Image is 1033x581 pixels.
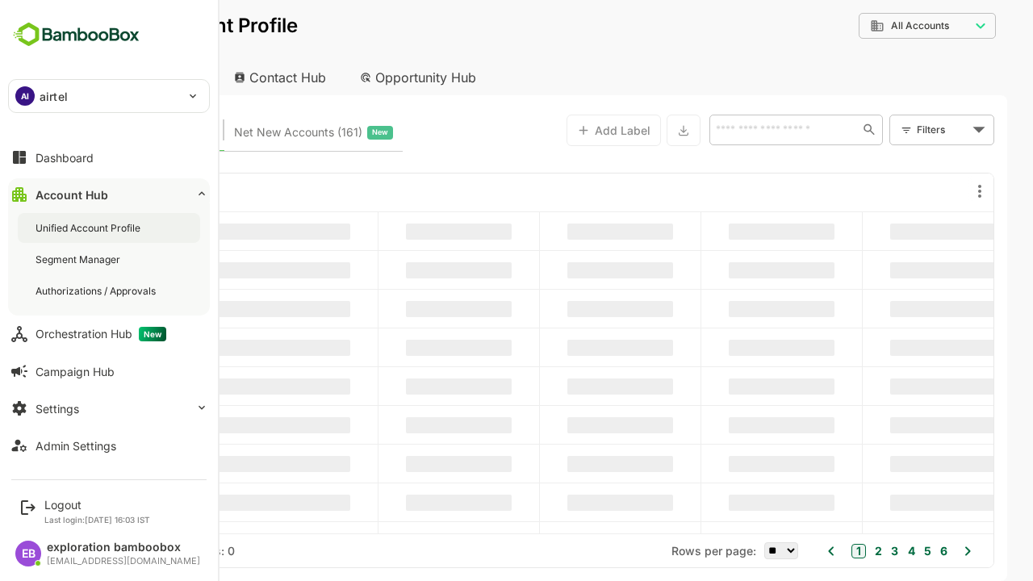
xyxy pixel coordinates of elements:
[830,542,842,560] button: 3
[36,439,116,453] div: Admin Settings
[8,141,210,173] button: Dashboard
[814,542,826,560] button: 2
[847,542,859,560] button: 4
[48,544,178,558] div: Total Rows: -- | Rows: 0
[36,151,94,165] div: Dashboard
[36,221,144,235] div: Unified Account Profile
[8,429,210,462] button: Admin Settings
[316,122,332,143] span: New
[178,122,306,143] span: Net New Accounts ( 161 )
[36,402,79,416] div: Settings
[291,60,434,95] div: Opportunity Hub
[36,188,108,202] div: Account Hub
[510,115,604,146] button: Add Label
[802,10,939,42] div: All Accounts
[36,327,166,341] div: Orchestration Hub
[15,541,41,566] div: EB
[36,284,159,298] div: Authorizations / Approvals
[57,122,149,143] span: Known accounts you’ve identified to target - imported from CRM, Offline upload, or promoted from ...
[8,19,144,50] img: BambooboxFullLogoMark.5f36c76dfaba33ec1ec1367b70bb1252.svg
[8,318,210,350] button: Orchestration HubNew
[15,86,35,106] div: AI
[9,80,209,112] div: AIairtel
[47,541,200,554] div: exploration bamboobox
[44,498,150,512] div: Logout
[40,88,68,105] p: airtel
[139,327,166,341] span: New
[36,365,115,378] div: Campaign Hub
[165,60,284,95] div: Contact Hub
[880,542,891,560] button: 6
[834,20,893,31] span: All Accounts
[795,544,809,558] button: 1
[859,113,938,147] div: Filters
[864,542,875,560] button: 5
[8,178,210,211] button: Account Hub
[44,515,150,525] p: Last login: [DATE] 16:03 IST
[615,544,700,558] span: Rows per page:
[8,355,210,387] button: Campaign Hub
[813,19,914,33] div: All Accounts
[36,253,123,266] div: Segment Manager
[178,122,337,143] div: Newly surfaced ICP-fit accounts from Intent, Website, LinkedIn, and other engagement signals.
[47,556,200,566] div: [EMAIL_ADDRESS][DOMAIN_NAME]
[610,115,644,146] button: Export the selected data as CSV
[26,60,158,95] div: Account Hub
[860,121,912,138] div: Filters
[26,16,241,36] p: Unified Account Profile
[8,392,210,424] button: Settings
